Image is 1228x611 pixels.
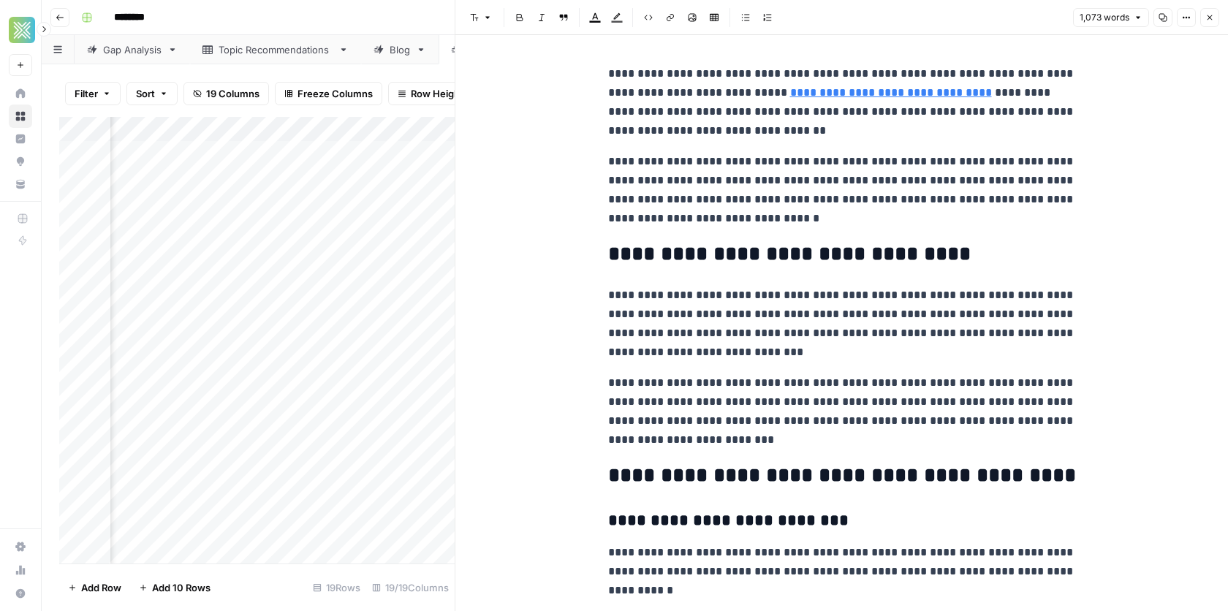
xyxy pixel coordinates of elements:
span: Sort [136,86,155,101]
img: Xponent21 Logo [9,17,35,43]
div: 19/19 Columns [366,576,455,599]
button: Add Row [59,576,130,599]
a: Home [9,82,32,105]
a: Gap Analysis [75,35,190,64]
a: Usage [9,558,32,582]
span: Filter [75,86,98,101]
a: Opportunities [9,150,32,173]
div: Topic Recommendations [219,42,333,57]
button: Sort [126,82,178,105]
button: Freeze Columns [275,82,382,105]
a: Insights [9,127,32,151]
div: Blog [390,42,410,57]
a: Your Data [9,172,32,196]
button: Row Height [388,82,473,105]
span: Add Row [81,580,121,595]
button: Add 10 Rows [130,576,219,599]
span: Freeze Columns [297,86,373,101]
div: Gap Analysis [103,42,162,57]
div: 19 Rows [307,576,366,599]
button: Workspace: Xponent21 [9,12,32,48]
button: 1,073 words [1073,8,1149,27]
a: Browse [9,105,32,128]
button: 19 Columns [183,82,269,105]
a: Topic Recommendations [190,35,361,64]
a: Blog (Description and Tie In Test) [439,35,648,64]
span: 19 Columns [206,86,259,101]
a: Settings [9,535,32,558]
a: Blog [361,35,439,64]
span: Row Height [411,86,463,101]
button: Filter [65,82,121,105]
button: Help + Support [9,582,32,605]
span: Add 10 Rows [152,580,211,595]
span: 1,073 words [1080,11,1129,24]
